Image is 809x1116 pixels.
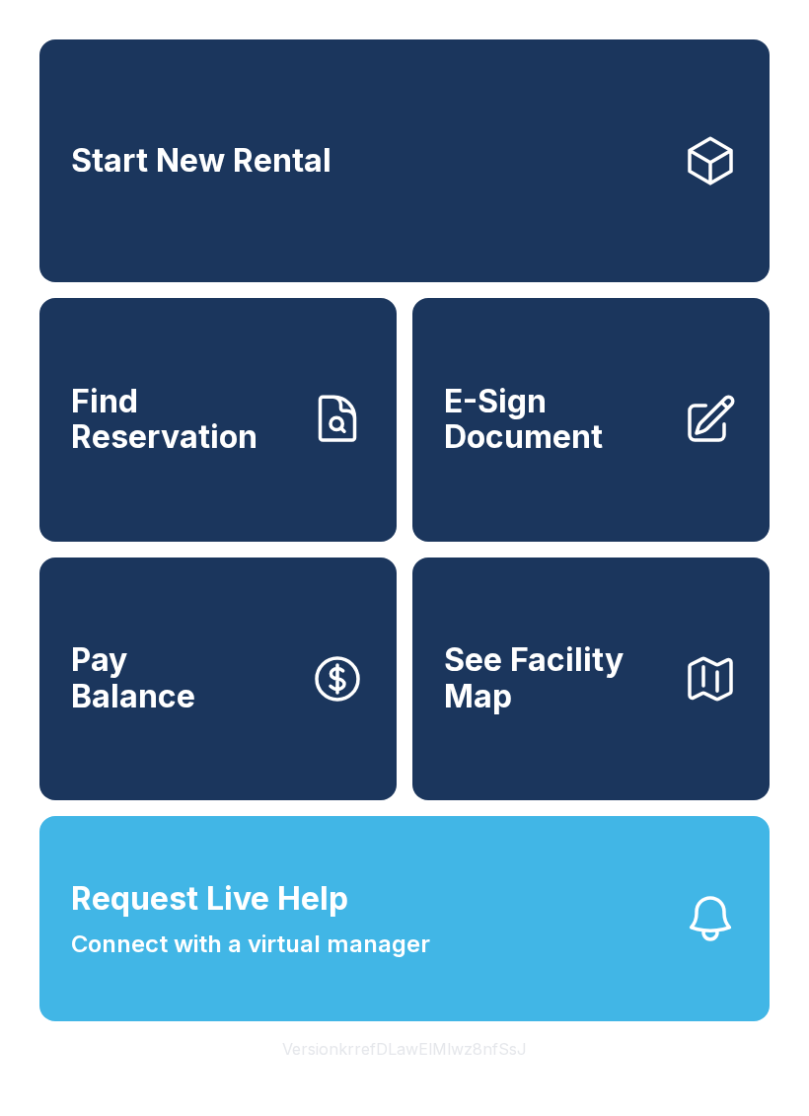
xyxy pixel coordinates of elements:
button: PayBalance [39,558,397,800]
span: See Facility Map [444,642,667,714]
a: E-Sign Document [412,298,770,541]
span: Pay Balance [71,642,195,714]
button: VersionkrrefDLawElMlwz8nfSsJ [266,1021,543,1077]
button: Request Live HelpConnect with a virtual manager [39,816,770,1021]
span: E-Sign Document [444,384,667,456]
span: Find Reservation [71,384,294,456]
a: Find Reservation [39,298,397,541]
span: Connect with a virtual manager [71,927,430,962]
a: Start New Rental [39,39,770,282]
button: See Facility Map [412,558,770,800]
span: Start New Rental [71,143,331,180]
span: Request Live Help [71,875,348,923]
